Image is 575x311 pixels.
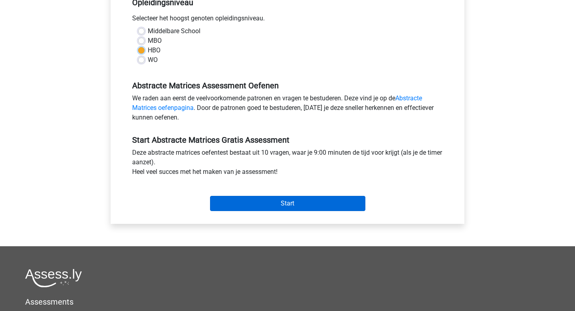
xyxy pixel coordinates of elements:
[126,14,449,26] div: Selecteer het hoogst genoten opleidingsniveau.
[25,297,550,307] h5: Assessments
[126,94,449,126] div: We raden aan eerst de veelvoorkomende patronen en vragen te bestuderen. Deze vind je op de . Door...
[126,148,449,180] div: Deze abstracte matrices oefentest bestaat uit 10 vragen, waar je 9:00 minuten de tijd voor krijgt...
[148,46,161,55] label: HBO
[132,135,443,145] h5: Start Abstracte Matrices Gratis Assessment
[148,26,200,36] label: Middelbare School
[210,196,365,211] input: Start
[148,55,158,65] label: WO
[148,36,162,46] label: MBO
[25,269,82,287] img: Assessly logo
[132,81,443,90] h5: Abstracte Matrices Assessment Oefenen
